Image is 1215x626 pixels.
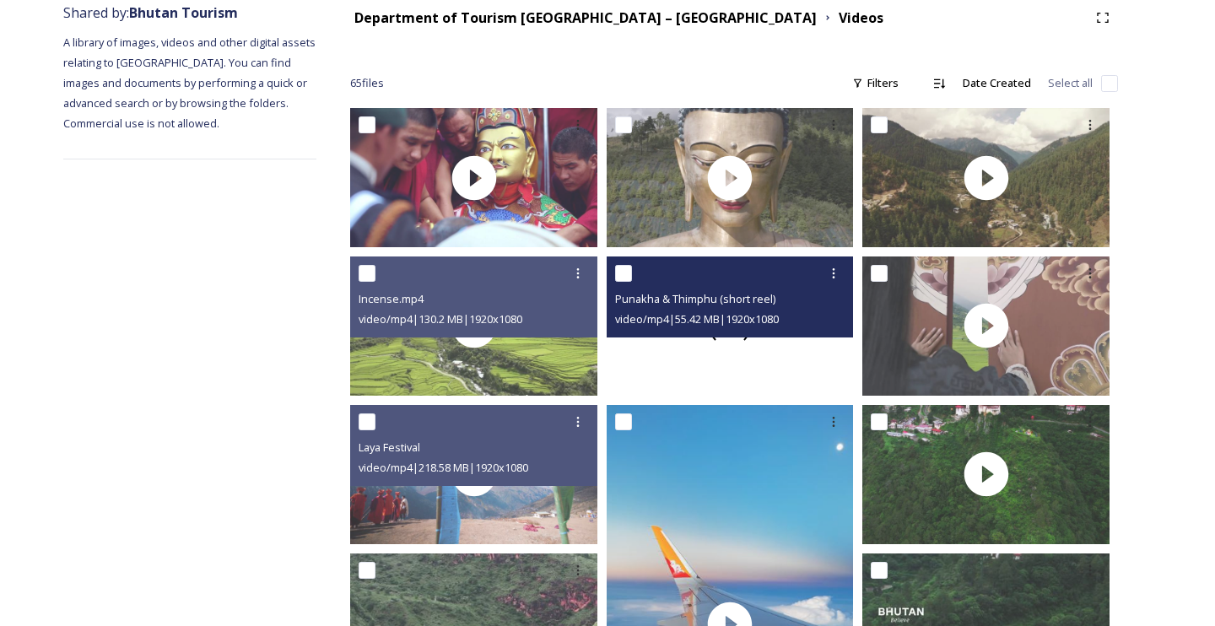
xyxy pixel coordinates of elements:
[1048,75,1093,91] span: Select all
[839,8,883,27] strong: Videos
[359,460,528,475] span: video/mp4 | 218.58 MB | 1920 x 1080
[359,440,420,455] span: Laya Festival
[862,108,1110,247] img: thumbnail
[129,3,238,22] strong: Bhutan Tourism
[862,405,1110,544] img: thumbnail
[844,67,907,100] div: Filters
[607,108,854,247] img: thumbnail
[615,291,775,306] span: Punakha & Thimphu (short reel)
[354,8,817,27] strong: Department of Tourism [GEOGRAPHIC_DATA] – [GEOGRAPHIC_DATA]
[63,35,318,131] span: A library of images, videos and other digital assets relating to [GEOGRAPHIC_DATA]. You can find ...
[359,311,522,326] span: video/mp4 | 130.2 MB | 1920 x 1080
[350,75,384,91] span: 65 file s
[862,256,1110,396] img: thumbnail
[359,291,424,306] span: Incense.mp4
[63,3,238,22] span: Shared by:
[615,311,779,326] span: video/mp4 | 55.42 MB | 1920 x 1080
[954,67,1039,100] div: Date Created
[350,108,597,247] img: thumbnail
